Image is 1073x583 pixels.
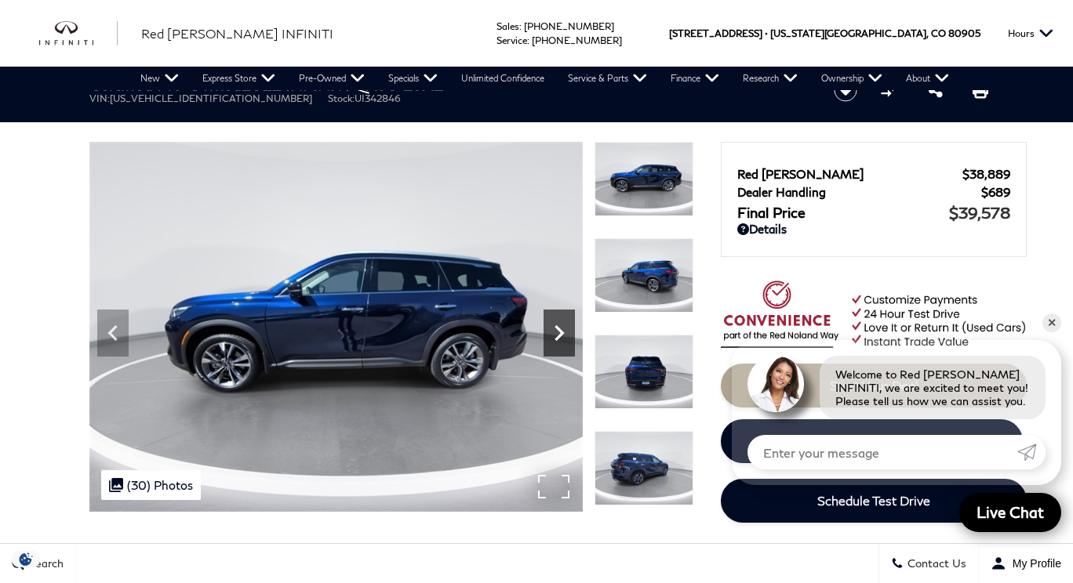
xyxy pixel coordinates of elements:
a: New [129,67,191,90]
a: Service & Parts [556,67,659,90]
a: Ownership [809,67,894,90]
span: VIN: [89,92,110,104]
a: Details [737,222,1010,236]
nav: Main Navigation [129,67,961,90]
a: Pre-Owned [287,67,376,90]
span: Dealer Handling [737,185,981,199]
span: Stock: [328,92,355,104]
a: Red [PERSON_NAME] $38,889 [737,167,1010,181]
button: Compare Vehicle [878,78,902,102]
a: About [894,67,961,90]
img: Agent profile photo [747,356,804,412]
a: Instant Trade Value [721,419,1023,463]
img: Certified Used 2022 Grand Blue INFINITI LUXE image 5 [595,142,693,216]
input: Enter your message [747,435,1017,469]
a: Start Your Deal [721,364,1027,407]
span: Search [24,557,64,570]
img: Certified Used 2022 Grand Blue INFINITI LUXE image 7 [595,335,693,409]
div: (30) Photos [101,470,201,500]
img: Certified Used 2022 Grand Blue INFINITI LUXE image 8 [595,431,693,505]
img: Opt-Out Icon [8,551,44,567]
span: Final Price [737,204,949,221]
img: INFINITI [39,21,118,46]
a: Specials [376,67,449,90]
div: Welcome to Red [PERSON_NAME] INFINITI, we are excited to meet you! Please tell us how we can assi... [820,356,1046,419]
span: $689 [981,185,1010,199]
span: $39,578 [949,203,1010,222]
a: [PHONE_NUMBER] [524,20,614,32]
span: Contact Us [904,557,966,570]
a: Finance [659,67,731,90]
div: Next [544,310,575,357]
button: Open user profile menu [979,544,1073,583]
a: Schedule Test Drive [721,479,1027,523]
a: infiniti [39,21,118,46]
span: $38,889 [962,167,1010,181]
span: : [519,20,522,32]
div: Previous [97,310,129,357]
span: UI342846 [355,92,401,104]
span: Schedule Test Drive [817,493,930,508]
a: Submit [1017,435,1046,469]
span: Red [PERSON_NAME] [737,167,962,181]
section: Click to Open Cookie Consent Modal [8,551,44,567]
span: : [527,34,529,46]
span: My Profile [1006,557,1061,570]
a: Research [731,67,809,90]
a: Final Price $39,578 [737,203,1010,222]
span: Red [PERSON_NAME] INFINITI [141,26,333,41]
img: Certified Used 2022 Grand Blue INFINITI LUXE image 6 [595,238,693,313]
span: Sales [496,20,519,32]
a: [STREET_ADDRESS] • [US_STATE][GEOGRAPHIC_DATA], CO 80905 [669,27,980,39]
span: Live Chat [969,502,1052,522]
a: Dealer Handling $689 [737,185,1010,199]
span: [US_VEHICLE_IDENTIFICATION_NUMBER] [110,92,312,104]
span: Service [496,34,527,46]
a: Live Chat [959,493,1061,532]
img: Certified Used 2022 Grand Blue INFINITI LUXE image 5 [89,142,583,512]
a: Express Store [191,67,287,90]
a: Red [PERSON_NAME] INFINITI [141,24,333,43]
a: [PHONE_NUMBER] [532,34,622,46]
a: Unlimited Confidence [449,67,556,90]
